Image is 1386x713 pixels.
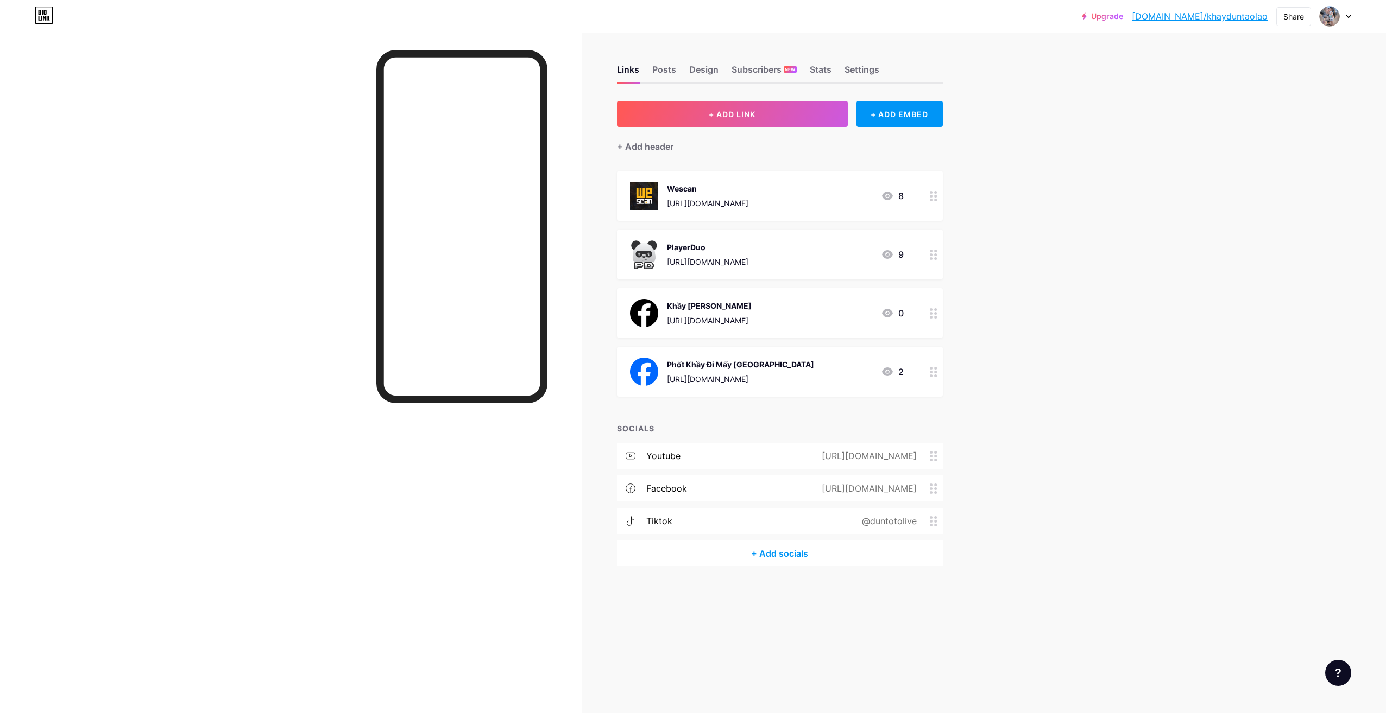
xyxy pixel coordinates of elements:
[856,101,943,127] div: + ADD EMBED
[617,101,848,127] button: + ADD LINK
[667,183,748,194] div: Wescan
[646,514,672,527] div: tiktok
[667,373,814,385] div: [URL][DOMAIN_NAME]
[667,315,752,326] div: [URL][DOMAIN_NAME]
[785,66,795,73] span: NEW
[667,359,814,370] div: Phốt Khầy Đi Mấy [GEOGRAPHIC_DATA]
[810,63,831,82] div: Stats
[1283,11,1304,22] div: Share
[617,63,639,82] div: Links
[630,182,658,210] img: Wescan
[652,63,676,82] div: Posts
[881,307,904,320] div: 0
[1319,6,1340,27] img: khayduntaolao
[667,300,752,311] div: Khầy [PERSON_NAME]
[881,189,904,202] div: 8
[667,241,748,253] div: PlayerDuo
[804,482,930,495] div: [URL][DOMAIN_NAME]
[630,240,658,269] img: PlayerDuo
[630,299,658,327] img: Khầy Nè Coan
[845,514,930,527] div: @duntotolive
[689,63,719,82] div: Design
[881,365,904,378] div: 2
[667,256,748,268] div: [URL][DOMAIN_NAME]
[646,482,687,495] div: facebook
[804,449,930,462] div: [URL][DOMAIN_NAME]
[1082,12,1123,21] a: Upgrade
[1132,10,1268,23] a: [DOMAIN_NAME]/khayduntaolao
[845,63,879,82] div: Settings
[646,449,681,462] div: youtube
[709,110,755,119] span: + ADD LINK
[617,140,673,153] div: + Add header
[617,540,943,566] div: + Add socials
[617,423,943,434] div: SOCIALS
[732,63,797,82] div: Subscribers
[881,248,904,261] div: 9
[667,198,748,209] div: [URL][DOMAIN_NAME]
[630,358,658,386] img: Phốt Khầy Đi Mấy Ông Nội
